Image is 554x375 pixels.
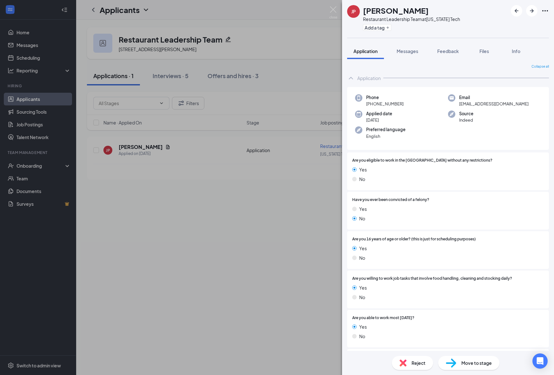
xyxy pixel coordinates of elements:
span: No [359,333,365,340]
span: Yes [359,284,367,291]
svg: Plus [386,26,390,30]
div: Application [357,75,381,81]
span: No [359,176,365,183]
span: Phone [366,94,404,101]
span: Collapse all [531,64,549,69]
span: [EMAIL_ADDRESS][DOMAIN_NAME] [459,101,529,107]
span: Are you eligible to work in the [GEOGRAPHIC_DATA] without any restrictions? [352,157,492,164]
svg: ArrowRight [528,7,536,15]
svg: ChevronUp [347,74,355,82]
span: Applied date [366,110,392,117]
div: JP [351,8,356,15]
div: Open Intercom Messenger [532,353,548,369]
span: Feedback [437,48,459,54]
span: Email [459,94,529,101]
span: Files [479,48,489,54]
span: Preferred language [366,126,406,133]
span: No [359,254,365,261]
span: Yes [359,166,367,173]
span: No [359,215,365,222]
span: Are you able to work most [DATE]? [352,315,414,321]
svg: Ellipses [541,7,549,15]
span: No [359,294,365,301]
span: Yes [359,205,367,212]
span: Reject [412,359,425,366]
h1: [PERSON_NAME] [363,5,429,16]
span: Info [512,48,520,54]
span: [PHONE_NUMBER] [366,101,404,107]
svg: ArrowLeftNew [513,7,520,15]
button: ArrowRight [526,5,538,17]
span: Move to stage [461,359,492,366]
span: Indeed [459,117,473,123]
span: Are you willing to work job tasks that involve food handling, cleaning and stocking daily? [352,276,512,282]
span: Source [459,110,473,117]
span: Messages [397,48,418,54]
span: Yes [359,245,367,252]
span: Application [353,48,378,54]
span: English [366,133,406,139]
span: Yes [359,323,367,330]
button: PlusAdd a tag [363,24,391,31]
span: [DATE] [366,117,392,123]
div: Restaurant Leadership Team at [US_STATE] Tech [363,16,460,22]
span: Are you 16 years of age or older? (this is just for scheduling purposes) [352,236,476,242]
span: Have you ever been convicted of a felony? [352,197,429,203]
button: ArrowLeftNew [511,5,522,17]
